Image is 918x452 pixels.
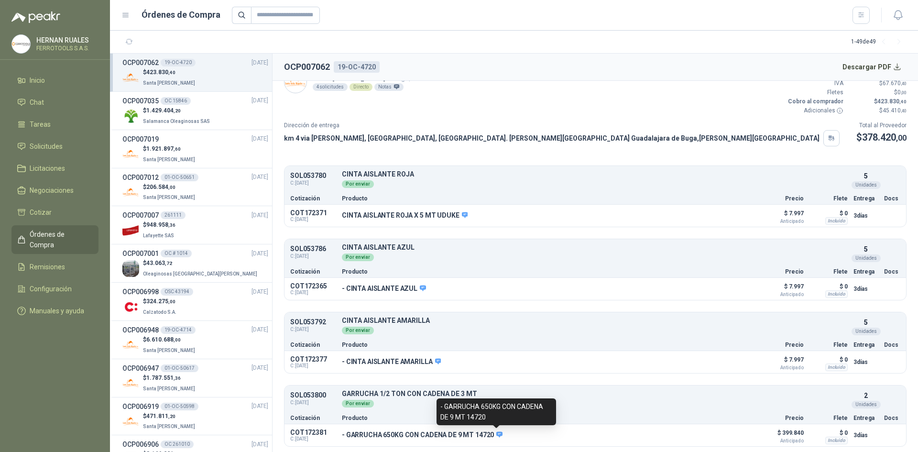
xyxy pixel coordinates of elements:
[122,413,139,430] img: Company Logo
[30,306,84,316] span: Manuales y ayuda
[143,271,257,276] span: Oleaginosas [GEOGRAPHIC_DATA][PERSON_NAME]
[342,431,503,440] p: - GARRUCHA 650KG CON CADENA DE 9 MT 14720
[342,171,848,178] p: CINTA AISLANTE ROJA
[161,441,194,448] div: OC 261010
[374,83,404,91] div: Notas
[30,229,89,250] span: Órdenes de Compra
[897,89,907,96] span: 0
[756,219,804,224] span: Anticipado
[901,81,907,86] span: ,40
[161,364,198,372] div: 01-OC-50617
[251,249,268,258] span: [DATE]
[883,107,907,114] span: 45.410
[122,248,159,259] h3: OCP007001
[143,374,197,383] p: $
[161,59,196,66] div: 19-OC-4720
[825,437,848,444] div: Incluido
[146,336,181,343] span: 6.610.688
[142,8,220,22] h1: Órdenes de Compra
[251,364,268,373] span: [DATE]
[756,208,804,224] p: $ 7.997
[756,269,804,275] p: Precio
[11,115,98,133] a: Tareas
[334,61,380,73] div: 19-OC-4720
[809,281,848,292] p: $ 0
[851,34,907,50] div: 1 - 49 de 49
[290,342,336,348] p: Cotización
[342,211,468,220] p: CINTA AISLANTE ROJA X 5 MT UDUKE
[143,424,195,429] span: Santa [PERSON_NAME]
[852,401,881,408] div: Unidades
[122,210,268,240] a: OCP007007261111[DATE] Company Logo$948.958,36Lafayette SAS
[11,302,98,320] a: Manuales y ayuda
[168,185,175,190] span: ,00
[342,342,750,348] p: Producto
[290,429,336,436] p: COT172381
[143,144,197,154] p: $
[290,217,336,222] span: C: [DATE]
[11,93,98,111] a: Chat
[342,285,426,293] p: - CINTA AISLANTE AZUL
[342,254,374,261] div: Por enviar
[342,358,441,366] p: - CINTA AISLANTE AMARILLA
[122,57,159,68] h3: OCP007062
[146,375,181,381] span: 1.787.551
[143,119,210,124] span: Salamanca Oleaginosas SAS
[122,210,159,220] h3: OCP007007
[30,141,63,152] span: Solicitudes
[146,221,175,228] span: 948.958
[11,137,98,155] a: Solicitudes
[849,106,907,115] p: $
[30,284,72,294] span: Configuración
[174,375,181,381] span: ,36
[161,174,198,181] div: 01-OC-50651
[853,430,878,441] p: 3 días
[11,280,98,298] a: Configuración
[143,195,195,200] span: Santa [PERSON_NAME]
[786,79,843,88] p: IVA
[864,244,868,254] p: 5
[143,106,212,115] p: $
[901,108,907,113] span: ,40
[290,253,336,260] span: C: [DATE]
[143,68,197,77] p: $
[122,375,139,392] img: Company Logo
[756,415,804,421] p: Precio
[143,80,195,86] span: Santa [PERSON_NAME]
[852,254,881,262] div: Unidades
[437,398,556,425] div: - GARRUCHA 650KG CON CADENA DE 9 MT 14720
[251,58,268,67] span: [DATE]
[825,364,848,371] div: Incluido
[342,400,374,408] div: Por enviar
[896,133,907,143] span: ,00
[30,262,65,272] span: Remisiones
[342,390,848,397] p: GARRUCHA 1/2 TON CON CADENA DE 3 MT
[122,248,268,278] a: OCP007001OC # 1014[DATE] Company Logo$43.063,72Oleaginosas [GEOGRAPHIC_DATA][PERSON_NAME]
[290,290,336,296] span: C: [DATE]
[146,107,181,114] span: 1.429.404
[342,269,750,275] p: Producto
[901,90,907,95] span: ,00
[862,132,907,143] span: 378.420
[342,244,848,251] p: CINTA AISLANTE AZUL
[11,159,98,177] a: Licitaciones
[884,415,900,421] p: Docs
[251,402,268,411] span: [DATE]
[756,427,804,443] p: $ 399.840
[756,281,804,297] p: $ 7.997
[864,171,868,181] p: 5
[143,412,197,421] p: $
[877,98,907,105] span: 423.830
[122,439,159,450] h3: OCP006906
[122,298,139,315] img: Company Logo
[853,283,878,295] p: 3 días
[122,222,139,239] img: Company Logo
[122,57,268,88] a: OCP00706219-OC-4720[DATE] Company Logo$423.830,40Santa [PERSON_NAME]
[122,363,159,374] h3: OCP006947
[284,60,330,74] h2: OCP007062
[290,245,336,253] p: SOL053786
[809,196,848,201] p: Flete
[786,97,843,106] p: Cobro al comprador
[122,363,268,393] a: OCP00694701-OC-50617[DATE] Company Logo$1.787.551,36Santa [PERSON_NAME]
[864,390,868,401] p: 2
